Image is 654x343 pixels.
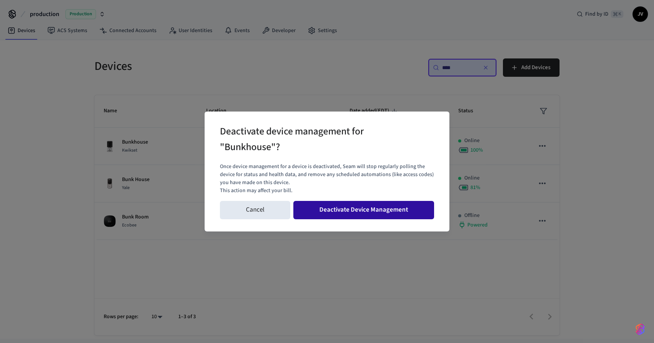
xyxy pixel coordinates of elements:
h2: Deactivate device management for "Bunkhouse"? [220,121,413,160]
button: Cancel [220,201,290,219]
p: Once device management for a device is deactivated, Seam will stop regularly polling the device f... [220,163,434,187]
button: Deactivate Device Management [293,201,434,219]
p: This action may affect your bill. [220,187,434,195]
img: SeamLogoGradient.69752ec5.svg [636,323,645,335]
